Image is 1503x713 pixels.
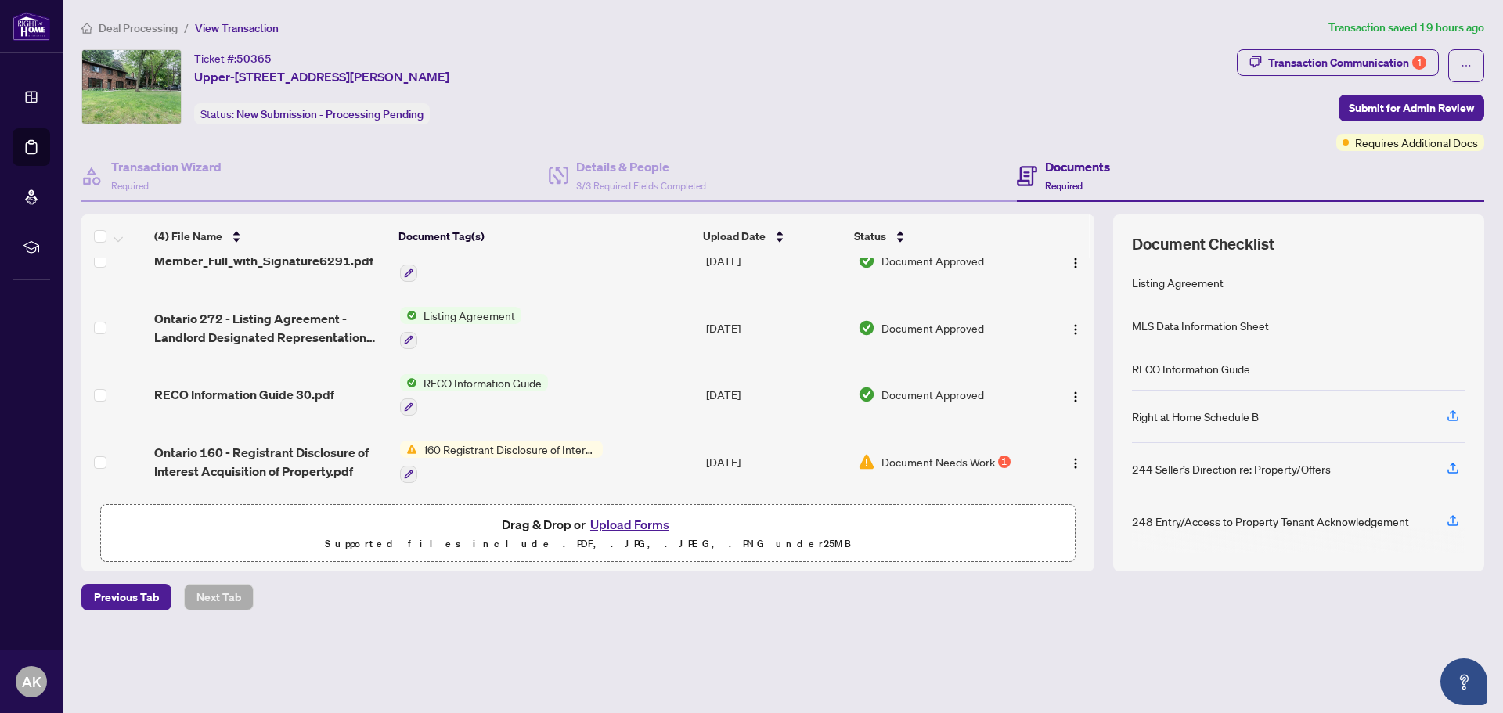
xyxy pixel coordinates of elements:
img: Status Icon [400,374,417,391]
span: Drag & Drop or [502,514,674,535]
img: Status Icon [400,441,417,458]
div: MLS Data Information Sheet [1132,317,1269,334]
img: Document Status [858,386,875,403]
span: RECO Information Guide [417,374,548,391]
span: Member_Full_with_Signature6291.pdf [154,251,373,270]
button: Status IconListing Agreement [400,307,521,349]
span: Status [854,228,886,245]
span: Upload Date [703,228,766,245]
img: Document Status [858,319,875,337]
span: Required [111,180,149,192]
span: Previous Tab [94,585,159,610]
span: ellipsis [1461,60,1472,71]
div: Right at Home Schedule B [1132,408,1259,425]
img: Logo [1069,457,1082,470]
img: IMG-40760384_1.jpg [82,50,181,124]
span: Requires Additional Docs [1355,134,1478,151]
span: Document Checklist [1132,233,1274,255]
button: Logo [1063,449,1088,474]
span: RECO Information Guide 30.pdf [154,385,334,404]
span: 160 Registrant Disclosure of Interest - Acquisition ofProperty [417,441,603,458]
span: Required [1045,180,1083,192]
div: 248 Entry/Access to Property Tenant Acknowledgement [1132,513,1409,530]
p: Supported files include .PDF, .JPG, .JPEG, .PNG under 25 MB [110,535,1065,553]
span: (4) File Name [154,228,222,245]
li: / [184,19,189,37]
button: Submit for Admin Review [1339,95,1484,121]
td: [DATE] [700,227,852,294]
div: 244 Seller’s Direction re: Property/Offers [1132,460,1331,477]
div: Ticket #: [194,49,272,67]
span: Ontario 160 - Registrant Disclosure of Interest Acquisition of Property.pdf [154,443,387,481]
button: Status Icon160 Registrant Disclosure of Interest - Acquisition ofProperty [400,441,603,483]
div: Listing Agreement [1132,274,1224,291]
span: Listing Agreement [417,307,521,324]
button: Previous Tab [81,584,171,610]
button: Status IconMLS Data Information Sheet [400,239,567,282]
h4: Details & People [576,157,706,176]
h4: Transaction Wizard [111,157,222,176]
span: Document Needs Work [881,453,995,470]
td: [DATE] [700,362,852,429]
th: Status [848,214,1036,258]
img: Document Status [858,453,875,470]
span: New Submission - Processing Pending [236,107,424,121]
span: Ontario 272 - Listing Agreement - Landlord Designated Representation Agreement Authority to Offer... [154,309,387,347]
span: Document Approved [881,386,984,403]
th: Document Tag(s) [392,214,697,258]
button: Upload Forms [586,514,674,535]
article: Transaction saved 19 hours ago [1328,19,1484,37]
button: Next Tab [184,584,254,610]
th: (4) File Name [148,214,392,258]
span: home [81,23,92,34]
button: Open asap [1440,658,1487,705]
button: Logo [1063,315,1088,340]
img: logo [13,12,50,41]
button: Logo [1063,382,1088,407]
button: Logo [1063,248,1088,273]
button: Transaction Communication1 [1237,49,1439,76]
div: RECO Information Guide [1132,360,1250,377]
th: Upload Date [697,214,848,258]
span: Document Approved [881,319,984,337]
div: Status: [194,103,430,124]
img: Logo [1069,323,1082,336]
td: [DATE] [700,428,852,495]
h4: Documents [1045,157,1110,176]
span: 50365 [236,52,272,66]
span: Upper-[STREET_ADDRESS][PERSON_NAME] [194,67,449,86]
span: AK [22,671,41,693]
span: 3/3 Required Fields Completed [576,180,706,192]
img: Logo [1069,257,1082,269]
span: Deal Processing [99,21,178,35]
img: Status Icon [400,307,417,324]
button: Status IconRECO Information Guide [400,374,548,416]
div: 1 [1412,56,1426,70]
div: 1 [998,456,1011,468]
img: Logo [1069,391,1082,403]
span: Drag & Drop orUpload FormsSupported files include .PDF, .JPG, .JPEG, .PNG under25MB [101,505,1075,563]
img: Document Status [858,252,875,269]
td: [DATE] [700,294,852,362]
span: Document Approved [881,252,984,269]
div: Transaction Communication [1268,50,1426,75]
span: Submit for Admin Review [1349,95,1474,121]
span: View Transaction [195,21,279,35]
